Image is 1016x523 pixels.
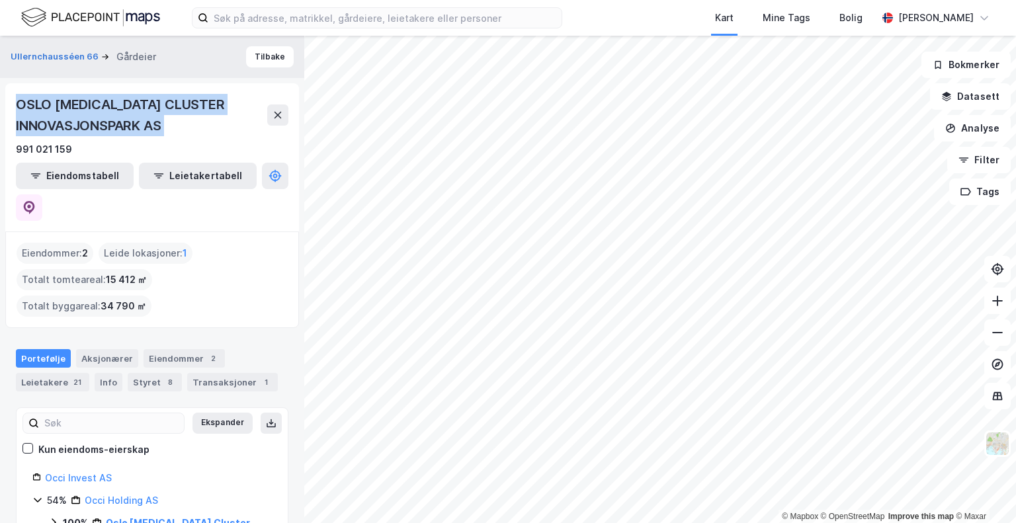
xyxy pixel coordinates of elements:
[821,512,885,521] a: OpenStreetMap
[898,10,974,26] div: [PERSON_NAME]
[839,10,863,26] div: Bolig
[16,141,72,157] div: 991 021 159
[192,413,253,434] button: Ekspander
[85,495,158,506] a: Occi Holding AS
[95,373,122,391] div: Info
[715,10,734,26] div: Kart
[16,373,89,391] div: Leietakere
[208,8,562,28] input: Søk på adresse, matrikkel, gårdeiere, leietakere eller personer
[183,245,187,261] span: 1
[11,50,101,63] button: Ullernchausséen 66
[45,472,112,483] a: Occi Invest AS
[71,376,84,389] div: 21
[16,163,134,189] button: Eiendomstabell
[139,163,257,189] button: Leietakertabell
[116,49,156,65] div: Gårdeier
[930,83,1011,110] button: Datasett
[947,147,1011,173] button: Filter
[187,373,278,391] div: Transaksjoner
[128,373,182,391] div: Styret
[763,10,810,26] div: Mine Tags
[39,413,184,433] input: Søk
[949,179,1011,205] button: Tags
[259,376,273,389] div: 1
[144,349,225,368] div: Eiendommer
[985,431,1010,456] img: Z
[17,269,152,290] div: Totalt tomteareal :
[16,94,267,136] div: OSLO [MEDICAL_DATA] CLUSTER INNOVASJONSPARK AS
[17,296,151,317] div: Totalt byggareal :
[888,512,954,521] a: Improve this map
[38,442,149,458] div: Kun eiendoms-eierskap
[47,493,67,508] div: 54%
[99,243,192,264] div: Leide lokasjoner :
[934,115,1011,141] button: Analyse
[21,6,160,29] img: logo.f888ab2527a4732fd821a326f86c7f29.svg
[17,243,93,264] div: Eiendommer :
[206,352,220,365] div: 2
[76,349,138,368] div: Aksjonærer
[82,245,88,261] span: 2
[921,52,1011,78] button: Bokmerker
[163,376,177,389] div: 8
[106,272,147,288] span: 15 412 ㎡
[101,298,146,314] span: 34 790 ㎡
[246,46,294,67] button: Tilbake
[782,512,818,521] a: Mapbox
[950,460,1016,523] div: Kontrollprogram for chat
[16,349,71,368] div: Portefølje
[950,460,1016,523] iframe: Chat Widget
